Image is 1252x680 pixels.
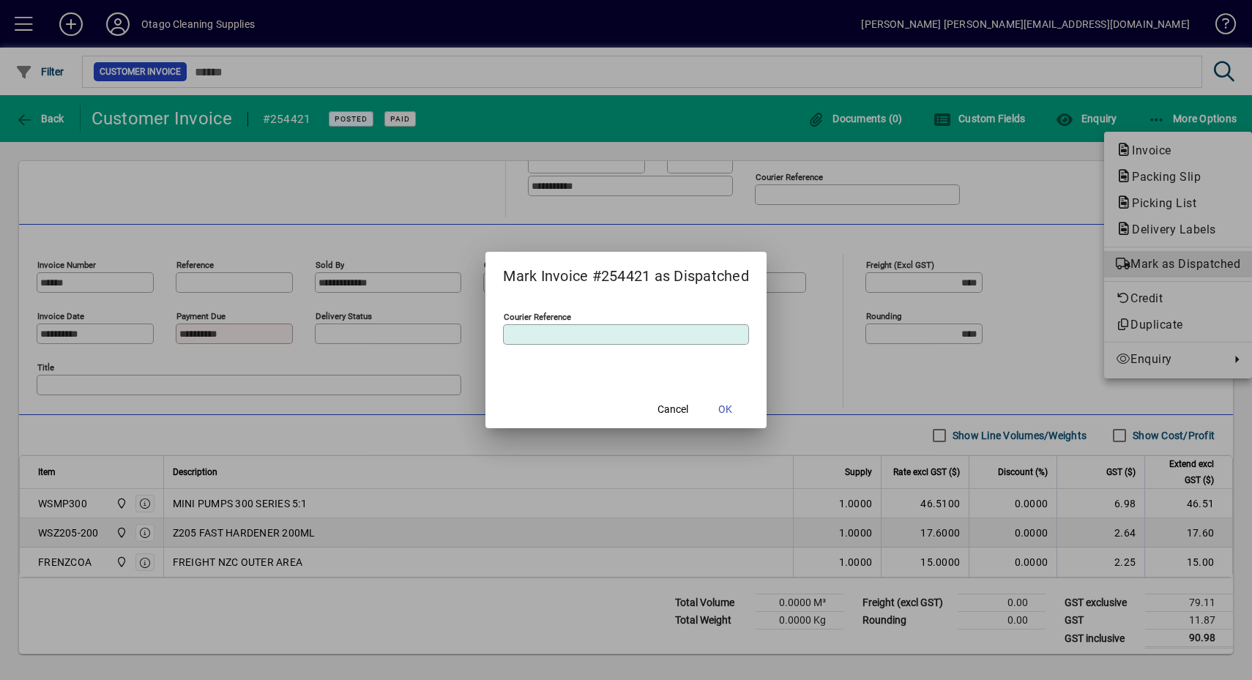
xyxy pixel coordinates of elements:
[718,402,732,417] span: OK
[485,252,767,294] h2: Mark Invoice #254421 as Dispatched
[504,312,571,322] mat-label: Courier Reference
[702,396,749,422] button: OK
[649,396,696,422] button: Cancel
[657,402,688,417] span: Cancel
